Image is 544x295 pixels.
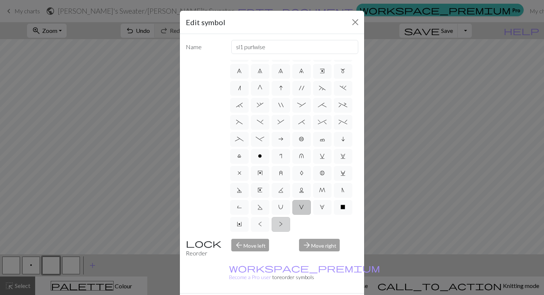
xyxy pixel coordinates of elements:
[238,85,241,91] span: n
[258,153,262,159] span: o
[237,221,242,227] span: Y
[238,170,241,176] span: x
[278,204,283,210] span: U
[299,153,304,159] span: u
[340,85,346,91] span: .
[339,119,347,125] span: %
[320,204,325,210] span: W
[237,187,242,193] span: D
[279,153,282,159] span: r
[181,40,227,54] label: Name
[237,204,242,210] span: R
[278,136,283,142] span: a
[257,102,263,108] span: ,
[297,102,306,108] span: :
[256,136,264,142] span: -
[278,119,284,125] span: &
[236,119,243,125] span: (
[318,119,326,125] span: ^
[320,153,325,159] span: v
[229,265,380,280] small: to reorder symbols
[340,68,345,74] span: m
[319,187,325,193] span: M
[258,221,262,227] span: <
[320,170,325,176] span: B
[278,102,283,108] span: "
[236,102,243,108] span: `
[299,204,304,210] span: V
[339,102,347,108] span: +
[258,68,262,74] span: 7
[299,68,304,74] span: 9
[279,221,283,227] span: >
[181,239,227,258] div: Reorder
[340,170,346,176] span: C
[237,153,241,159] span: l
[319,85,326,91] span: ~
[186,17,225,28] h5: Edit symbol
[278,68,283,74] span: 8
[340,153,346,159] span: w
[320,68,325,74] span: e
[229,263,380,273] span: workspace_premium
[278,187,283,193] span: K
[320,136,325,142] span: c
[229,265,380,280] a: Become a Pro user
[258,85,262,91] span: G
[258,170,263,176] span: y
[299,187,304,193] span: L
[237,68,242,74] span: 6
[299,85,304,91] span: '
[235,136,244,142] span: _
[318,102,326,108] span: ;
[341,136,345,142] span: i
[257,119,263,125] span: )
[258,204,263,210] span: S
[342,187,345,193] span: N
[299,136,304,142] span: b
[258,187,262,193] span: E
[279,170,283,176] span: z
[300,170,303,176] span: A
[349,16,361,28] button: Close
[340,204,345,210] span: X
[279,85,283,91] span: I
